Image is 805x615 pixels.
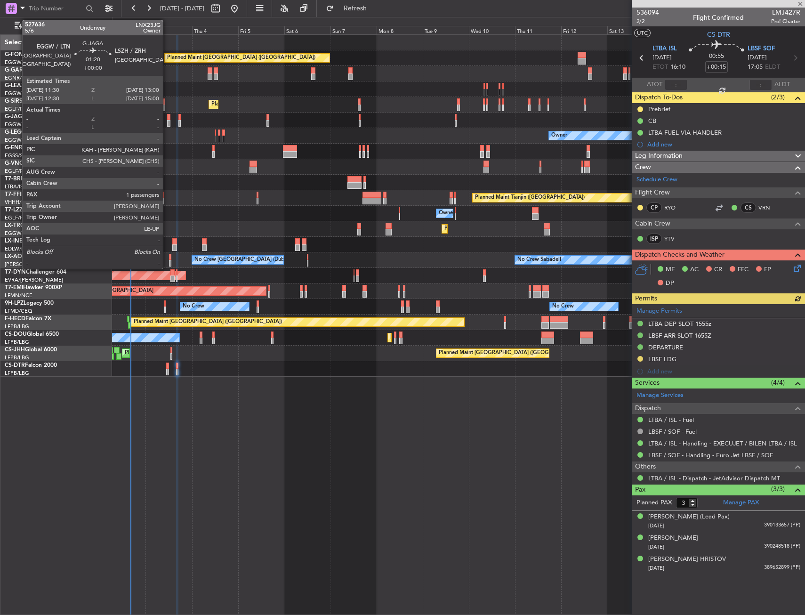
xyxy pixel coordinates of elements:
[5,230,33,237] a: EGGW/LTN
[5,307,32,315] a: LFMD/CEQ
[5,98,59,104] a: G-SIRSCitation Excel
[5,74,33,81] a: EGNR/CEG
[5,254,26,259] span: LX-AOA
[635,92,683,103] span: Dispatch To-Dos
[194,253,300,267] div: No Crew [GEOGRAPHIC_DATA] (Dublin Intl)
[748,63,763,72] span: 17:05
[5,347,25,353] span: CS-JHH
[758,203,780,212] a: VRN
[5,114,59,120] a: G-JAGAPhenom 300
[648,474,780,482] a: LTBA / ISL - Dispatch - JetAdvisor Dispatch MT
[552,299,574,314] div: No Crew
[5,347,57,353] a: CS-JHHGlobal 6000
[5,207,56,213] a: T7-LZZIPraetor 600
[670,63,685,72] span: 16:10
[5,59,33,66] a: EGGW/LTN
[5,269,66,275] a: T7-DYNChallenger 604
[646,234,662,244] div: ISP
[5,292,32,299] a: LFMN/NCE
[714,265,722,275] span: CR
[322,1,378,16] button: Refresh
[167,51,315,65] div: Planned Maint [GEOGRAPHIC_DATA] ([GEOGRAPHIC_DATA])
[648,439,797,447] a: LTBA / ISL - Handling - EXECUJET / BILEN LTBA / ISL
[707,30,730,40] span: CS-DTR
[635,461,656,472] span: Others
[330,26,377,34] div: Sun 7
[652,44,677,54] span: LTBA ISL
[738,265,749,275] span: FFC
[5,363,57,368] a: CS-DTRFalcon 2000
[5,285,62,291] a: T7-EMIHawker 900XP
[5,238,79,244] a: LX-INBFalcon 900EX EASy II
[771,92,785,102] span: (2/3)
[652,63,668,72] span: ETOT
[238,26,284,34] div: Fri 5
[607,26,653,34] div: Sat 13
[764,521,800,529] span: 390133657 (PP)
[5,176,64,182] a: T7-BREChallenger 604
[551,129,567,143] div: Owner
[5,199,32,206] a: VHHH/HKG
[765,63,780,72] span: ELDT
[5,145,27,151] span: G-ENRG
[646,202,662,213] div: CP
[666,265,675,275] span: MF
[160,4,204,13] span: [DATE] - [DATE]
[5,316,51,322] a: F-HECDFalcon 7X
[5,214,29,221] a: EGLF/FAB
[444,222,506,236] div: Planned Maint Dusseldorf
[648,416,694,424] a: LTBA / ISL - Fuel
[648,534,698,543] div: [PERSON_NAME]
[423,26,469,34] div: Tue 9
[439,346,587,360] div: Planned Maint [GEOGRAPHIC_DATA] ([GEOGRAPHIC_DATA])
[5,332,59,337] a: CS-DOUGlobal 6500
[5,363,25,368] span: CS-DTR
[635,378,660,388] span: Services
[652,53,672,63] span: [DATE]
[635,162,651,173] span: Crew
[5,354,29,361] a: LFPB/LBG
[5,238,23,244] span: LX-INB
[475,191,585,205] div: Planned Maint Tianjin ([GEOGRAPHIC_DATA])
[648,555,726,564] div: [PERSON_NAME] HRISTOV
[5,161,68,166] a: G-VNORChallenger 650
[125,346,273,360] div: Planned Maint [GEOGRAPHIC_DATA] ([GEOGRAPHIC_DATA])
[666,279,674,288] span: DP
[636,8,659,17] span: 536094
[5,52,61,57] a: G-FOMOGlobal 6000
[636,175,677,185] a: Schedule Crew
[5,370,29,377] a: LFPB/LBG
[648,428,697,436] a: LBSF / SOF - Fuel
[635,250,724,260] span: Dispatch Checks and Weather
[5,129,25,135] span: G-LEGC
[648,543,664,550] span: [DATE]
[764,542,800,550] span: 390248518 (PP)
[10,18,102,33] button: Only With Activity
[5,67,26,73] span: G-GARE
[5,285,23,291] span: T7-EMI
[5,254,72,259] a: LX-AOACitation Mustang
[5,152,30,159] a: EGSS/STN
[664,203,685,212] a: RYO
[648,117,656,125] div: CB
[647,80,662,89] span: ATOT
[5,316,25,322] span: F-HECD
[561,26,607,34] div: Fri 12
[515,26,561,34] div: Thu 11
[5,223,25,228] span: LX-TRO
[5,145,58,151] a: G-ENRGPraetor 600
[771,8,800,17] span: LMJ427R
[5,300,54,306] a: 9H-LPZLegacy 500
[748,44,775,54] span: LBSF SOF
[635,403,661,414] span: Dispatch
[5,90,33,97] a: EGGW/LTN
[709,52,724,61] span: 00:55
[5,83,77,89] a: G-LEAXCessna Citation XLS
[648,565,664,572] span: [DATE]
[648,129,722,137] div: LTBA FUEL VIA HANDLER
[771,17,800,25] span: Pref Charter
[439,206,455,220] div: Owner
[690,265,699,275] span: AC
[693,13,744,23] div: Flight Confirmed
[5,121,33,128] a: EGGW/LTN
